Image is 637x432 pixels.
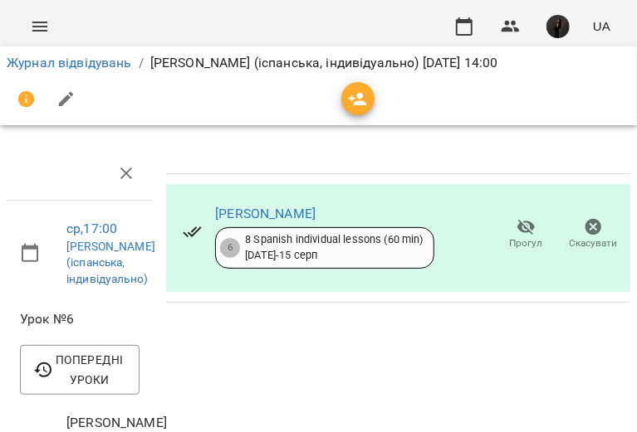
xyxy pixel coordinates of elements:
[66,221,117,236] a: ср , 17:00
[593,17,610,35] span: UA
[20,345,140,395] button: Попередні уроки
[560,211,627,258] button: Скасувати
[7,55,132,70] a: Журнал відвідувань
[20,7,60,46] button: Menu
[33,350,126,390] span: Попередні уроки
[7,53,630,73] nav: breadcrumb
[215,206,316,221] a: [PERSON_NAME]
[492,211,560,258] button: Прогул
[66,240,155,285] a: [PERSON_NAME] (іспанська, індивідуально)
[220,238,240,258] div: 6
[546,15,570,38] img: 5858c9cbb9d5886a1d49eb89d6c4f7a7.jpg
[245,232,423,263] div: 8 Spanish individual lessons (60 min) [DATE] - 15 серп
[586,11,617,41] button: UA
[510,236,543,250] span: Прогул
[570,236,618,250] span: Скасувати
[20,309,140,329] span: Урок №6
[139,53,144,73] li: /
[150,53,498,73] p: [PERSON_NAME] (іспанська, індивідуально) [DATE] 14:00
